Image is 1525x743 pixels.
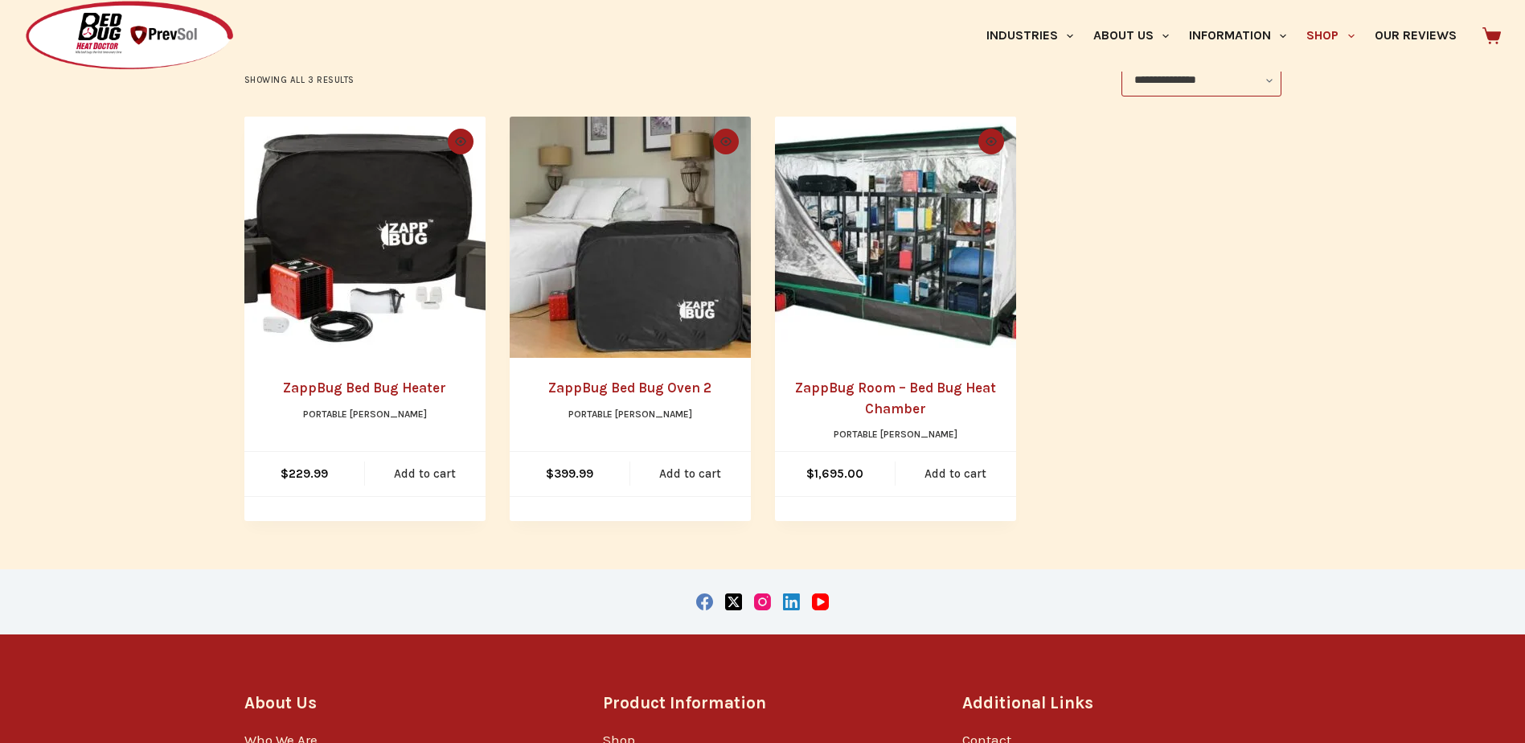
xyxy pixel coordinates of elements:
[244,117,486,358] a: ZappBug Bed Bug Heater
[548,380,711,396] a: ZappBug Bed Bug Oven 2
[281,466,328,481] bdi: 229.99
[510,117,751,358] a: ZappBug Bed Bug Oven 2
[713,129,739,154] button: Quick view toggle
[806,466,863,481] bdi: 1,695.00
[568,408,692,420] a: Portable [PERSON_NAME]
[303,408,427,420] a: Portable [PERSON_NAME]
[978,129,1004,154] button: Quick view toggle
[962,691,1281,716] h3: Additional Links
[281,466,289,481] span: $
[603,691,922,716] h3: Product Information
[13,6,61,55] button: Open LiveChat chat widget
[365,452,486,496] a: Add to cart: “ZappBug Bed Bug Heater”
[283,380,446,396] a: ZappBug Bed Bug Heater
[1121,64,1281,96] select: Shop order
[630,452,751,496] a: Add to cart: “ZappBug Bed Bug Oven 2”
[725,593,742,610] a: X (Twitter)
[783,593,800,610] a: LinkedIn
[806,466,814,481] span: $
[775,117,1016,358] a: ZappBug Room - Bed Bug Heat Chamber
[448,129,473,154] button: Quick view toggle
[896,452,1016,496] a: Add to cart: “ZappBug Room - Bed Bug Heat Chamber”
[244,691,564,716] h3: About Us
[546,466,593,481] bdi: 399.99
[795,380,996,417] a: ZappBug Room – Bed Bug Heat Chamber
[546,466,554,481] span: $
[696,593,713,610] a: Facebook
[244,73,355,88] p: Showing all 3 results
[754,593,771,610] a: Instagram
[812,593,829,610] a: YouTube
[834,429,957,440] a: Portable [PERSON_NAME]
